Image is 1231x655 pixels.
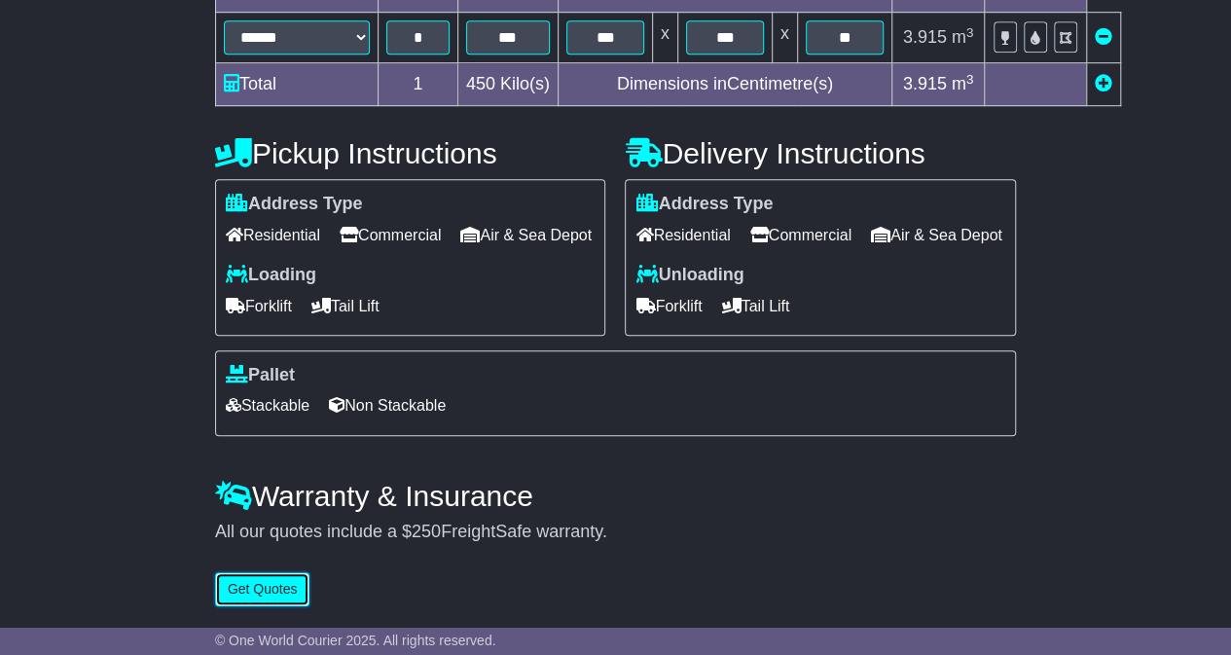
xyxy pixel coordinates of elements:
span: Residential [635,220,730,250]
span: Non Stackable [329,390,446,420]
span: Commercial [340,220,441,250]
sup: 3 [966,72,974,87]
span: Air & Sea Depot [871,220,1002,250]
sup: 3 [966,25,974,40]
span: 3.915 [903,27,947,47]
span: Tail Lift [721,291,789,321]
td: Kilo(s) [457,63,558,106]
label: Pallet [226,365,295,386]
span: Stackable [226,390,309,420]
label: Loading [226,265,316,286]
a: Add new item [1095,74,1112,93]
span: 450 [466,74,495,93]
button: Get Quotes [215,572,310,606]
label: Unloading [635,265,743,286]
span: © One World Courier 2025. All rights reserved. [215,633,496,648]
span: Forklift [226,291,292,321]
span: m [952,27,974,47]
td: 1 [378,63,457,106]
span: 3.915 [903,74,947,93]
td: Total [215,63,378,106]
label: Address Type [226,194,363,215]
span: m [952,74,974,93]
span: Commercial [750,220,851,250]
span: Residential [226,220,320,250]
span: 250 [412,522,441,541]
span: Tail Lift [311,291,380,321]
h4: Pickup Instructions [215,137,606,169]
a: Remove this item [1095,27,1112,47]
td: x [772,13,797,63]
label: Address Type [635,194,773,215]
span: Air & Sea Depot [460,220,592,250]
h4: Delivery Instructions [625,137,1016,169]
span: Forklift [635,291,702,321]
div: All our quotes include a $ FreightSafe warranty. [215,522,1016,543]
td: Dimensions in Centimetre(s) [558,63,891,106]
td: x [652,13,677,63]
h4: Warranty & Insurance [215,480,1016,512]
